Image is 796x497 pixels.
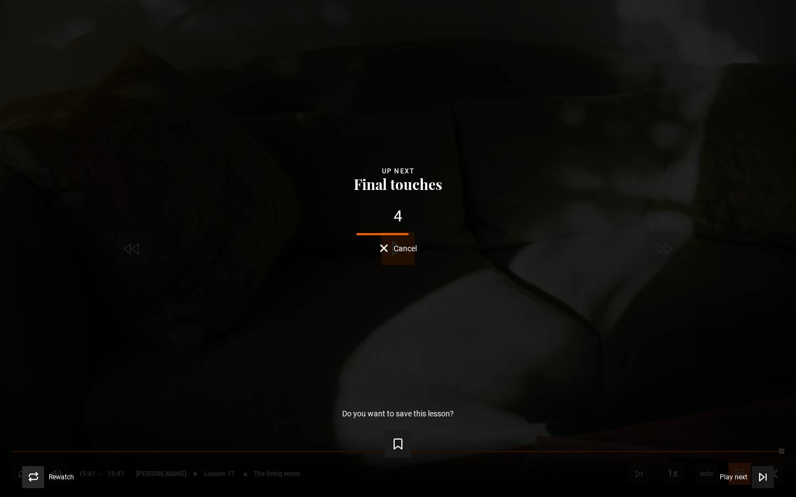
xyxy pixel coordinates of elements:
[720,474,747,480] span: Play next
[18,209,778,224] div: 4
[342,410,454,417] p: Do you want to save this lesson?
[720,466,774,488] button: Play next
[49,474,74,480] span: Rewatch
[380,244,417,252] button: Cancel
[18,166,778,177] div: Up next
[394,245,417,252] span: Cancel
[22,466,74,488] button: Rewatch
[350,177,446,192] button: Final touches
